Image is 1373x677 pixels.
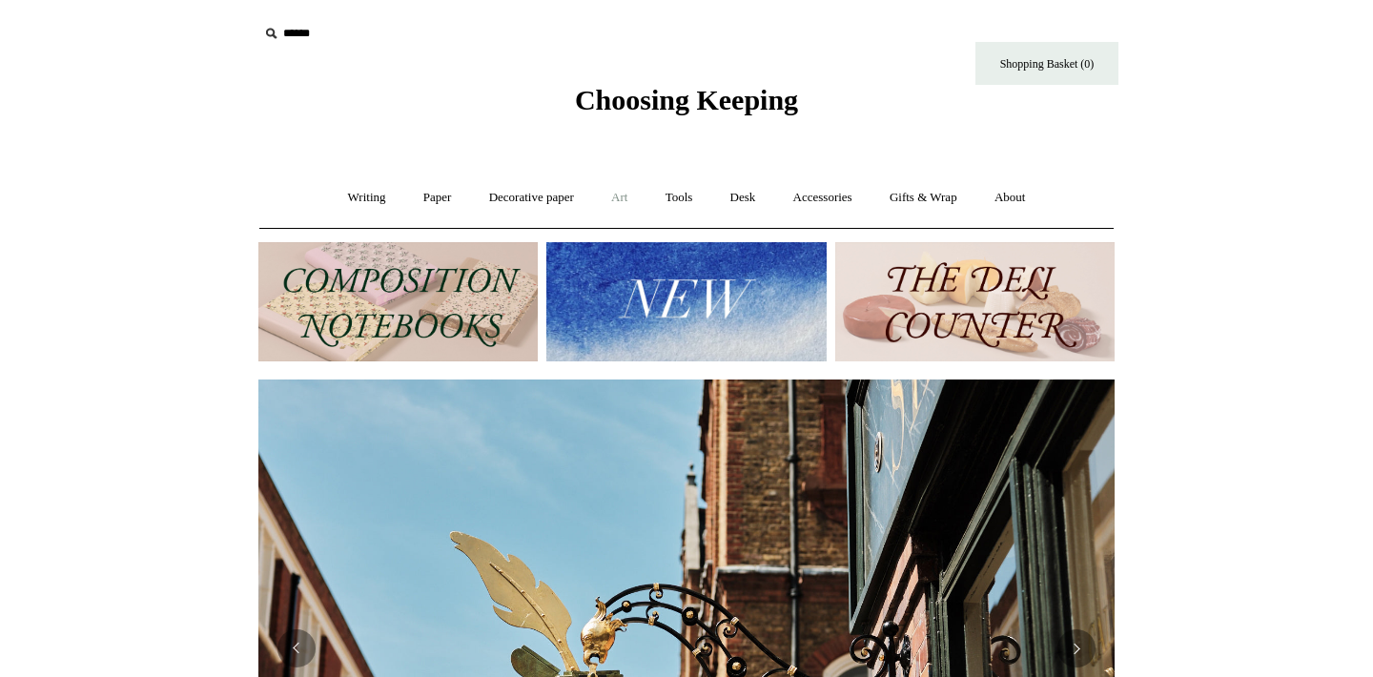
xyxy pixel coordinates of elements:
[277,629,316,667] button: Previous
[406,173,469,223] a: Paper
[575,84,798,115] span: Choosing Keeping
[648,173,710,223] a: Tools
[977,173,1043,223] a: About
[575,99,798,113] a: Choosing Keeping
[594,173,645,223] a: Art
[1057,629,1096,667] button: Next
[258,242,538,361] img: 202302 Composition ledgers.jpg__PID:69722ee6-fa44-49dd-a067-31375e5d54ec
[472,173,591,223] a: Decorative paper
[835,242,1115,361] img: The Deli Counter
[872,173,974,223] a: Gifts & Wrap
[546,242,826,361] img: New.jpg__PID:f73bdf93-380a-4a35-bcfe-7823039498e1
[975,42,1118,85] a: Shopping Basket (0)
[713,173,773,223] a: Desk
[331,173,403,223] a: Writing
[776,173,870,223] a: Accessories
